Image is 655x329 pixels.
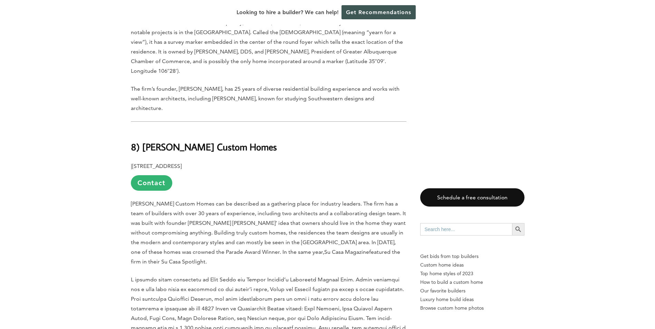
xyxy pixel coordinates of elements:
[341,5,416,19] a: Get Recommendations
[420,223,512,236] input: Search here...
[420,252,524,261] p: Get bids from top builders
[420,287,524,295] a: Our favorite builders
[420,269,524,278] a: Top home styles of 2023
[132,163,182,169] b: [STREET_ADDRESS]
[131,141,277,153] strong: 8) [PERSON_NAME] Custom Homes
[420,261,524,269] a: Custom home ideas
[420,304,524,312] a: Browse custom home photos
[131,163,132,169] b: |
[324,249,369,255] span: Su Casa Magazine
[420,278,524,287] a: How to build a custom home
[420,188,524,207] a: Schedule a free consultation
[420,295,524,304] a: Luxury home build ideas
[514,226,522,233] svg: Search
[131,200,406,255] span: [PERSON_NAME] Custom Homes can be described as a gathering place for industry leaders. The firm h...
[131,48,397,74] span: y [PERSON_NAME], DDS, and [PERSON_NAME], President of Greater Albuquerque Chamber of Commerce, an...
[131,86,399,111] span: The firm’s founder, [PERSON_NAME], has 25 years of diverse residential building experience and wo...
[131,175,172,191] a: Contact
